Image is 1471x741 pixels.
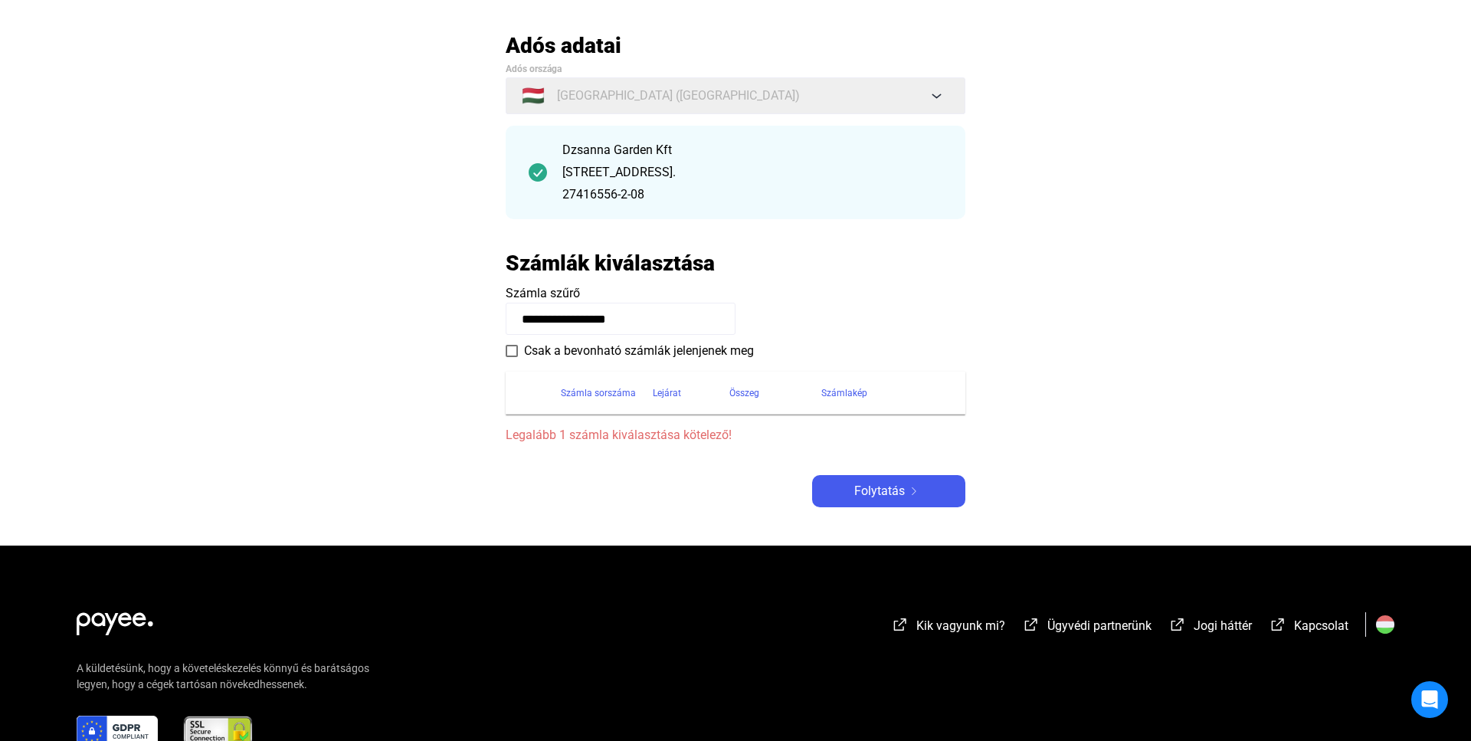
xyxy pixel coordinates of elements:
[1022,621,1152,635] a: external-link-whiteÜgyvédi partnerünk
[506,64,562,74] span: Adós országa
[562,185,942,204] div: 27416556-2-08
[1269,617,1287,632] img: external-link-white
[905,487,923,495] img: arrow-right-white
[561,384,636,402] div: Számla sorszáma
[1168,617,1187,632] img: external-link-white
[522,87,545,105] span: 🇭🇺
[653,384,729,402] div: Lejárat
[821,384,947,402] div: Számlakép
[1294,618,1348,633] span: Kapcsolat
[891,621,1005,635] a: external-link-whiteKik vagyunk mi?
[653,384,681,402] div: Lejárat
[821,384,867,402] div: Számlakép
[729,384,821,402] div: Összeg
[729,384,759,402] div: Összeg
[562,141,942,159] div: Dzsanna Garden Kft
[524,342,754,360] span: Csak a bevonható számlák jelenjenek meg
[506,77,965,114] button: 🇭🇺[GEOGRAPHIC_DATA] ([GEOGRAPHIC_DATA])
[891,617,909,632] img: external-link-white
[1269,621,1348,635] a: external-link-whiteKapcsolat
[916,618,1005,633] span: Kik vagyunk mi?
[1376,615,1394,634] img: HU.svg
[854,482,905,500] span: Folytatás
[1047,618,1152,633] span: Ügyvédi partnerünk
[506,250,715,277] h2: Számlák kiválasztása
[506,426,965,444] span: Legalább 1 számla kiválasztása kötelező!
[77,604,153,635] img: white-payee-white-dot.svg
[1022,617,1040,632] img: external-link-white
[506,286,580,300] span: Számla szűrő
[1168,621,1252,635] a: external-link-whiteJogi háttér
[529,163,547,182] img: checkmark-darker-green-circle
[812,475,965,507] button: Folytatásarrow-right-white
[562,163,942,182] div: [STREET_ADDRESS].
[557,87,800,105] span: [GEOGRAPHIC_DATA] ([GEOGRAPHIC_DATA])
[1194,618,1252,633] span: Jogi háttér
[1411,681,1448,718] div: Open Intercom Messenger
[506,32,965,59] h2: Adós adatai
[561,384,653,402] div: Számla sorszáma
